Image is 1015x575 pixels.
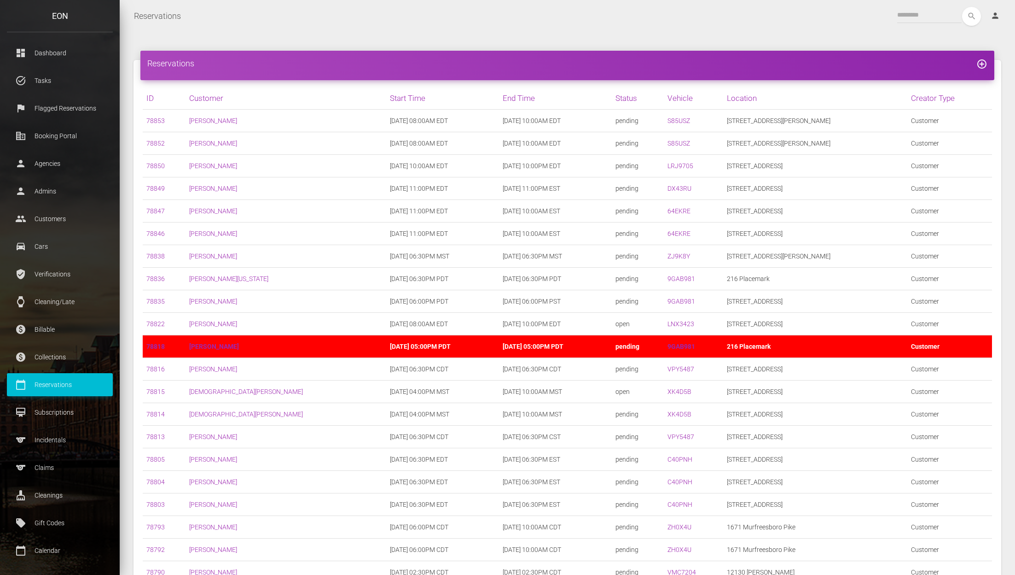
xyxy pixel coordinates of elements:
[907,155,992,177] td: Customer
[146,162,165,170] a: 78850
[667,411,691,418] a: XK4D5B
[667,433,694,440] a: VPY5487
[612,493,664,516] td: pending
[612,381,664,403] td: open
[667,252,690,260] a: ZJ9K8Y
[499,471,612,493] td: [DATE] 06:30PM EST
[386,426,499,448] td: [DATE] 06:30PM CDT
[612,177,664,200] td: pending
[723,110,907,132] td: [STREET_ADDRESS][PERSON_NAME]
[612,335,664,358] td: pending
[14,544,106,557] p: Calendar
[386,268,499,290] td: [DATE] 06:30PM PDT
[907,448,992,471] td: Customer
[14,488,106,502] p: Cleanings
[386,471,499,493] td: [DATE] 06:30PM EDT
[14,267,106,281] p: Verifications
[14,212,106,226] p: Customers
[14,405,106,419] p: Subscriptions
[667,320,694,328] a: LNX3423
[723,516,907,539] td: 1671 Murfreesboro Pike
[7,152,113,175] a: person Agencies
[146,411,165,418] a: 78814
[667,140,690,147] a: S85USZ
[7,456,113,479] a: sports Claims
[386,155,499,177] td: [DATE] 10:00AM EDT
[612,132,664,155] td: pending
[14,157,106,170] p: Agencies
[612,516,664,539] td: pending
[612,448,664,471] td: pending
[386,403,499,426] td: [DATE] 04:00PM MST
[146,275,165,282] a: 78836
[14,461,106,475] p: Claims
[189,162,237,170] a: [PERSON_NAME]
[667,478,692,486] a: C40PNH
[907,245,992,268] td: Customer
[962,7,981,26] button: search
[976,59,987,70] i: add_circle_outline
[499,200,612,223] td: [DATE] 10:00AM EST
[907,268,992,290] td: Customer
[907,516,992,539] td: Customer
[146,546,165,553] a: 78792
[667,501,692,508] a: C40PNH
[189,320,237,328] a: [PERSON_NAME]
[723,313,907,335] td: [STREET_ADDRESS]
[612,471,664,493] td: pending
[612,155,664,177] td: pending
[14,74,106,88] p: Tasks
[667,207,690,215] a: 64EKRE
[723,539,907,561] td: 1671 Murfreesboro Pike
[146,523,165,531] a: 78793
[189,433,237,440] a: [PERSON_NAME]
[7,124,113,147] a: corporate_fare Booking Portal
[146,298,165,305] a: 78835
[907,110,992,132] td: Customer
[14,350,106,364] p: Collections
[499,426,612,448] td: [DATE] 06:30PM CST
[147,58,987,69] h4: Reservations
[907,403,992,426] td: Customer
[612,223,664,245] td: pending
[189,478,237,486] a: [PERSON_NAME]
[386,132,499,155] td: [DATE] 08:00AM EDT
[667,275,695,282] a: 9GAB981
[907,539,992,561] td: Customer
[14,323,106,336] p: Billable
[723,132,907,155] td: [STREET_ADDRESS][PERSON_NAME]
[14,378,106,392] p: Reservations
[907,200,992,223] td: Customer
[976,59,987,68] a: add_circle_outline
[386,313,499,335] td: [DATE] 08:00AM EDT
[386,358,499,381] td: [DATE] 06:30PM CDT
[7,69,113,92] a: task_alt Tasks
[14,240,106,253] p: Cars
[499,177,612,200] td: [DATE] 11:00PM EST
[723,471,907,493] td: [STREET_ADDRESS]
[723,381,907,403] td: [STREET_ADDRESS]
[386,290,499,313] td: [DATE] 06:00PM PDT
[146,185,165,192] a: 78849
[386,245,499,268] td: [DATE] 06:30PM MST
[146,388,165,395] a: 78815
[723,403,907,426] td: [STREET_ADDRESS]
[7,428,113,452] a: sports Incidentals
[723,448,907,471] td: [STREET_ADDRESS]
[386,448,499,471] td: [DATE] 06:30PM EDT
[499,132,612,155] td: [DATE] 10:00AM EDT
[386,177,499,200] td: [DATE] 11:00PM EDT
[146,501,165,508] a: 78803
[907,290,992,313] td: Customer
[189,546,237,553] a: [PERSON_NAME]
[723,223,907,245] td: [STREET_ADDRESS]
[7,235,113,258] a: drive_eta Cars
[386,87,499,110] th: Start Time
[146,207,165,215] a: 78847
[907,381,992,403] td: Customer
[667,162,693,170] a: LRJ9705
[499,290,612,313] td: [DATE] 06:00PM PST
[499,245,612,268] td: [DATE] 06:30PM MST
[14,46,106,60] p: Dashboard
[612,313,664,335] td: open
